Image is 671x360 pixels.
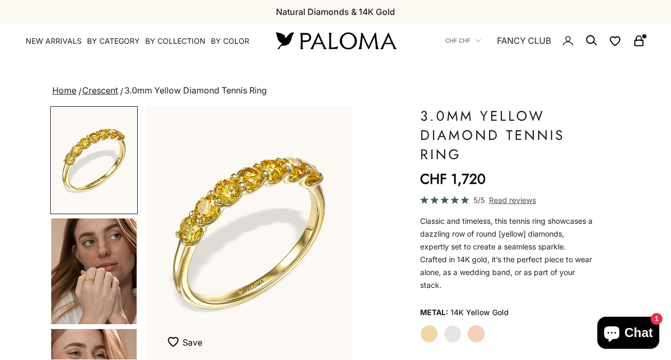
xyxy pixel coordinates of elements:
[420,106,594,164] h1: 3.0mm Yellow Diamond Tennis Ring
[51,107,137,213] img: #YellowGold
[445,36,470,45] span: CHF CHF
[420,168,486,190] sale-price: CHF 1,720
[146,106,351,360] div: Item 1 of 14
[211,36,249,46] summary: By Color
[594,317,662,351] inbox-online-store-chat: Shopify online store chat
[50,217,138,325] button: Go to item 4
[168,336,183,347] img: wishlist
[276,5,395,19] p: Natural Diamonds & 14K Gold
[497,34,551,48] a: FANCY CLUB
[50,83,620,98] nav: breadcrumbs
[52,85,76,96] a: Home
[420,215,594,292] p: Classic and timeless, this tennis ring showcases a dazzling row of round [yellow] diamonds, exper...
[473,194,485,206] span: 5/5
[26,36,250,46] nav: Primary navigation
[168,336,202,349] button: Save
[82,85,118,96] a: Crescent
[489,194,536,206] span: Read reviews
[51,218,137,324] img: #YellowGold #WhiteGold #RoseGold
[145,36,206,46] summary: By Collection
[87,36,140,46] summary: By Category
[26,36,82,46] a: NEW ARRIVALS
[146,106,351,360] img: #YellowGold
[445,36,481,45] button: CHF CHF
[420,304,448,320] legend: Metal:
[124,85,267,96] span: 3.0mm Yellow Diamond Tennis Ring
[445,24,645,58] nav: Secondary navigation
[420,194,594,206] a: 5/5 Read reviews
[50,106,138,214] button: Go to item 1
[451,304,509,320] variant-option-value: 14K Yellow Gold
